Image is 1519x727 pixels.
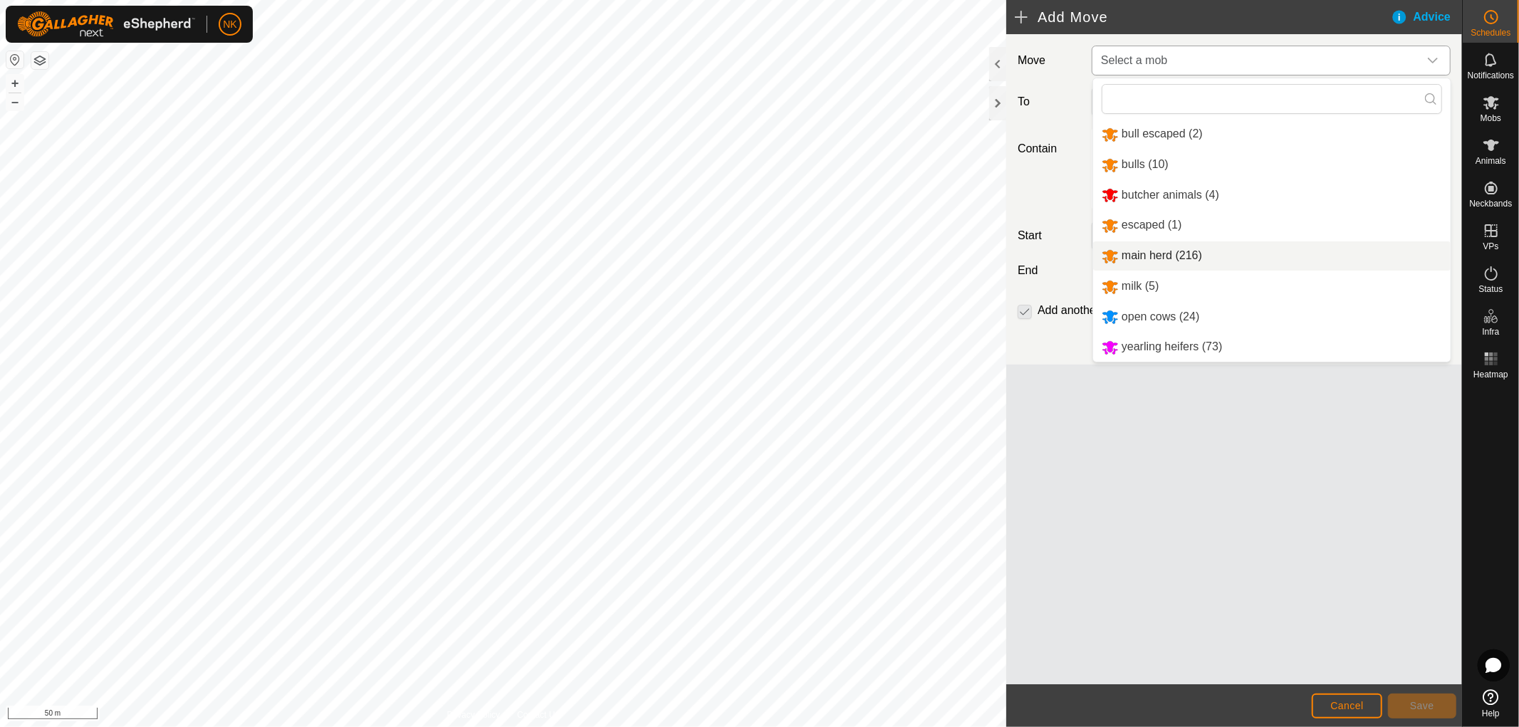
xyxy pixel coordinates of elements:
[1012,87,1086,117] label: To
[1012,227,1086,244] label: Start
[1410,700,1434,711] span: Save
[1122,219,1182,231] span: escaped (1)
[6,93,24,110] button: –
[1122,127,1203,140] span: bull escaped (2)
[6,75,24,92] button: +
[1093,333,1451,362] li: yearling heifers
[1095,46,1419,75] span: Select a mob
[1122,280,1159,292] span: milk (5)
[1483,242,1498,251] span: VPs
[1093,181,1451,210] li: butcher animals
[1473,370,1508,379] span: Heatmap
[17,11,195,37] img: Gallagher Logo
[1482,709,1500,718] span: Help
[1038,305,1186,316] label: Add another scheduled move
[1469,199,1512,208] span: Neckbands
[1012,46,1086,75] label: Move
[1122,158,1169,170] span: bulls (10)
[1012,140,1086,157] label: Contain
[447,708,501,721] a: Privacy Policy
[31,52,48,69] button: Map Layers
[1012,262,1086,279] label: End
[6,51,24,68] button: Reset Map
[1391,9,1462,26] div: Advice
[1101,54,1167,66] span: Select a mob
[1388,694,1456,718] button: Save
[1471,28,1510,37] span: Schedules
[1468,71,1514,80] span: Notifications
[223,17,236,32] span: NK
[1122,340,1222,352] span: yearling heifers (73)
[1093,272,1451,301] li: milk
[1122,249,1202,261] span: main herd (216)
[1463,684,1519,723] a: Help
[1330,700,1364,711] span: Cancel
[517,708,559,721] a: Contact Us
[1481,114,1501,122] span: Mobs
[1122,189,1219,201] span: butcher animals (4)
[1312,694,1382,718] button: Cancel
[1476,157,1506,165] span: Animals
[1093,241,1451,271] li: main herd
[1093,211,1451,240] li: escaped
[1122,310,1199,323] span: open cows (24)
[1093,303,1451,332] li: open cows
[1093,150,1451,179] li: bulls
[1419,46,1447,75] div: dropdown trigger
[1093,120,1451,149] li: bull escaped
[1015,9,1390,26] h2: Add Move
[1093,120,1451,362] ul: Option List
[1482,328,1499,336] span: Infra
[1478,285,1503,293] span: Status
